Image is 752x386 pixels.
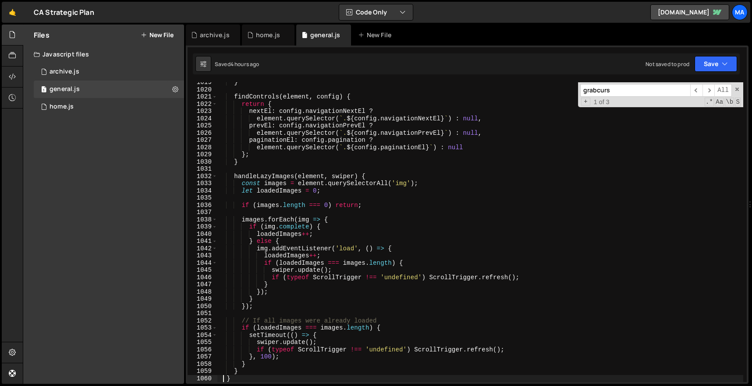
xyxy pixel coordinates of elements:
div: 1051 [188,310,217,317]
span: Toggle Replace mode [581,98,590,106]
div: 1033 [188,180,217,187]
div: home.js [50,103,74,111]
div: general.js [310,31,341,39]
h2: Files [34,30,50,40]
div: 1050 [188,303,217,310]
div: 1058 [188,361,217,368]
span: ​ [702,84,715,97]
div: 1052 [188,317,217,325]
div: 1029 [188,151,217,158]
div: New File [358,31,395,39]
div: 1019 [188,79,217,86]
div: 1057 [188,353,217,361]
div: 1048 [188,288,217,296]
span: Search In Selection [735,98,741,106]
div: 1053 [188,324,217,332]
input: Search for [580,84,690,97]
button: Save [695,56,737,72]
div: 1041 [188,238,217,245]
a: Ma [732,4,748,20]
div: 1037 [188,209,217,216]
div: 1060 [188,375,217,382]
div: 1044 [188,260,217,267]
div: 17131/47264.js [34,81,184,98]
span: ​ [690,84,702,97]
div: general.js [50,85,80,93]
div: 1028 [188,144,217,151]
div: 1022 [188,101,217,108]
div: 1020 [188,86,217,94]
div: 1049 [188,295,217,303]
span: Alt-Enter [714,84,732,97]
div: 1056 [188,346,217,354]
div: 1054 [188,332,217,339]
div: home.js [256,31,280,39]
div: 1035 [188,194,217,202]
div: 1043 [188,252,217,260]
div: 1036 [188,202,217,209]
div: CA Strategic Plan [34,7,94,18]
a: 🤙 [2,2,23,23]
div: 1034 [188,187,217,195]
span: CaseSensitive Search [715,98,724,106]
div: 1027 [188,137,217,144]
div: 1042 [188,245,217,253]
div: 1045 [188,267,217,274]
div: 1026 [188,130,217,137]
div: Not saved to prod [646,60,689,68]
button: New File [141,32,174,39]
div: 1021 [188,93,217,101]
button: Code Only [339,4,413,20]
div: 1030 [188,158,217,166]
div: Javascript files [23,46,184,63]
div: 4 hours ago [231,60,259,68]
div: Saved [215,60,259,68]
div: 1023 [188,108,217,115]
div: 1031 [188,165,217,173]
div: archive.js [50,68,79,76]
div: 17131/47267.js [34,98,184,116]
div: 1046 [188,274,217,281]
a: [DOMAIN_NAME] [650,4,729,20]
span: 1 [41,87,46,94]
div: 1047 [188,281,217,288]
div: 1055 [188,339,217,346]
div: 17131/47521.js [34,63,184,81]
span: Whole Word Search [725,98,734,106]
div: 1024 [188,115,217,123]
div: 1038 [188,216,217,224]
div: 1059 [188,368,217,375]
div: 1040 [188,231,217,238]
div: 1032 [188,173,217,180]
div: archive.js [200,31,230,39]
span: RegExp Search [705,98,714,106]
span: 1 of 3 [590,98,613,106]
div: 1039 [188,223,217,231]
div: 1025 [188,122,217,130]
